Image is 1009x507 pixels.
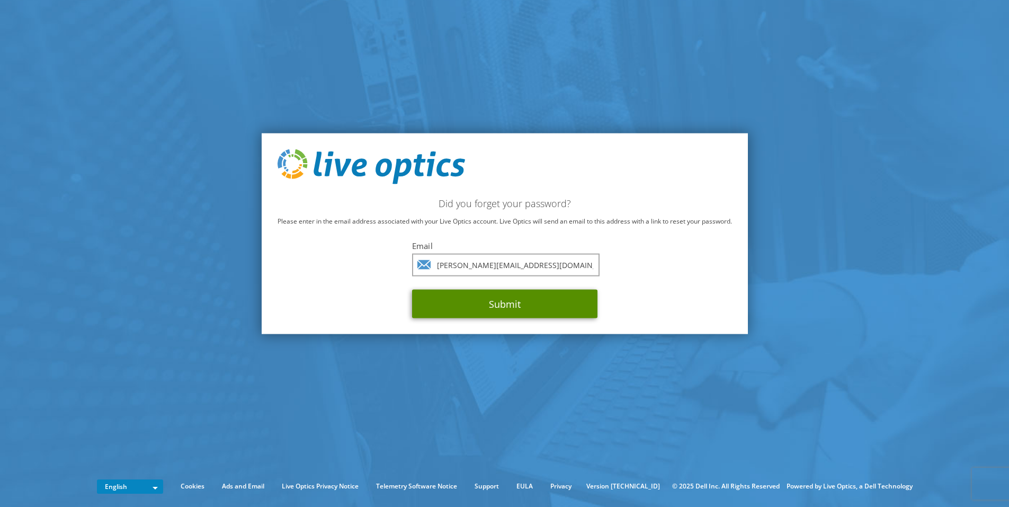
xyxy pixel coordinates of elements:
a: Privacy [542,481,579,492]
img: live_optics_svg.svg [278,149,465,184]
a: Support [467,481,507,492]
li: Version [TECHNICAL_ID] [581,481,665,492]
a: Ads and Email [214,481,272,492]
a: Telemetry Software Notice [368,481,465,492]
a: EULA [508,481,541,492]
p: Please enter in the email address associated with your Live Optics account. Live Optics will send... [278,215,732,227]
a: Live Optics Privacy Notice [274,481,367,492]
li: © 2025 Dell Inc. All Rights Reserved [667,481,785,492]
li: Powered by Live Optics, a Dell Technology [787,481,913,492]
button: Submit [412,289,597,318]
h2: Did you forget your password? [278,197,732,209]
a: Cookies [173,481,212,492]
label: Email [412,240,597,251]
